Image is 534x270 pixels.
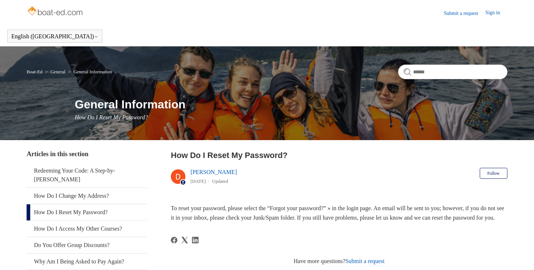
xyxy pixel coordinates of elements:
[75,96,507,113] h1: General Information
[486,9,507,18] a: Sign in
[171,257,507,266] div: Have more questions?
[480,168,507,179] button: Follow Article
[27,254,147,270] a: Why Am I Being Asked to Pay Again?
[212,178,228,184] li: Updated
[27,69,44,74] li: Boat-Ed
[27,237,147,253] a: Do You Offer Group Discounts?
[44,69,67,74] li: General
[191,169,237,175] a: [PERSON_NAME]
[192,237,199,243] svg: Share this page on LinkedIn
[67,69,112,74] li: General Information
[191,178,206,184] time: 03/01/2024, 15:37
[181,237,188,243] a: X Corp
[171,237,177,243] a: Facebook
[27,221,147,237] a: How Do I Access My Other Courses?
[27,163,147,188] a: Redeeming Your Code: A Step-by-[PERSON_NAME]
[27,188,147,204] a: How Do I Change My Address?
[171,237,177,243] svg: Share this page on Facebook
[398,65,507,79] input: Search
[27,69,42,74] a: Boat-Ed
[444,9,486,17] a: Submit a request
[73,69,112,74] a: General Information
[181,237,188,243] svg: Share this page on X Corp
[11,33,98,40] button: English ([GEOGRAPHIC_DATA])
[75,114,148,120] span: How Do I Reset My Password?
[171,149,507,161] h2: How Do I Reset My Password?
[27,4,85,19] img: Boat-Ed Help Center home page
[27,204,147,220] a: How Do I Reset My Password?
[345,258,385,264] a: Submit a request
[192,237,199,243] a: LinkedIn
[27,150,88,158] span: Articles in this section
[171,205,504,221] span: To reset your password, please select the “Forgot your password?” » in the login page. An email w...
[50,69,65,74] a: General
